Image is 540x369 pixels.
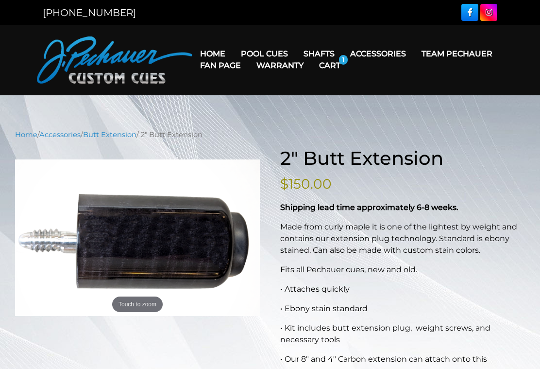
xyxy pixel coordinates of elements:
p: • Ebony stain standard [280,303,525,315]
strong: Shipping lead time approximately 6-8 weeks. [280,203,458,212]
bdi: 150.00 [280,176,332,192]
a: Team Pechauer [414,41,500,66]
img: 2-inch-butt-extension.png [15,159,260,316]
p: • Attaches quickly [280,283,525,295]
p: Made from curly maple it is one of the lightest by weight and contains our extension plug technol... [280,221,525,256]
a: Touch to zoom [15,159,260,316]
p: • Kit includes butt extension plug, weight screws, and necessary tools [280,322,525,346]
a: Accessories [39,130,81,139]
a: Home [15,130,37,139]
a: Home [192,41,233,66]
h1: 2″ Butt Extension [280,147,525,170]
a: Warranty [249,53,311,78]
a: Pool Cues [233,41,296,66]
p: • Our 8″ and 4″ Carbon extension can attach onto this [280,353,525,365]
a: Shafts [296,41,342,66]
a: Fan Page [192,53,249,78]
nav: Breadcrumb [15,129,525,140]
img: Pechauer Custom Cues [37,36,192,84]
a: Butt Extension [83,130,136,139]
span: $ [280,176,288,192]
p: Fits all Pechauer cues, new and old. [280,264,525,276]
a: Cart [311,53,348,78]
a: Accessories [342,41,414,66]
a: [PHONE_NUMBER] [43,7,136,18]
